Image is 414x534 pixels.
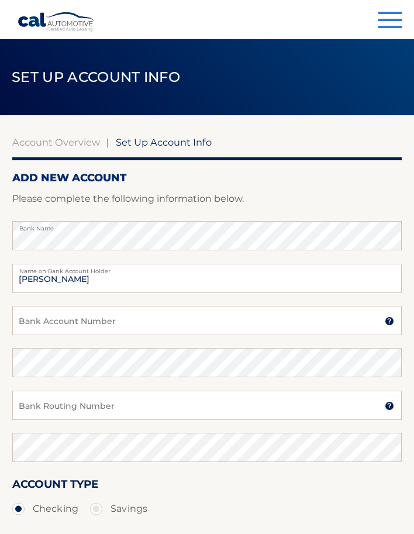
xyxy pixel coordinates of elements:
[12,264,402,273] label: Name on Bank Account Holder
[12,497,78,521] label: Checking
[12,221,402,230] label: Bank Name
[12,306,402,335] input: Bank Account Number
[385,316,394,326] img: tooltip.svg
[12,264,402,293] input: Name on Account (Account Holder Name)
[378,12,402,31] button: Menu
[12,476,98,497] label: Account Type
[12,391,402,420] input: Bank Routing Number
[12,68,180,85] span: Set Up Account Info
[18,12,95,32] a: Cal Automotive
[12,171,402,184] h2: ADD NEW ACCOUNT
[12,136,100,148] a: Account Overview
[12,191,402,207] p: Please complete the following information below.
[385,401,394,411] img: tooltip.svg
[106,136,109,148] span: |
[116,136,212,148] span: Set Up Account Info
[90,497,147,521] label: Savings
